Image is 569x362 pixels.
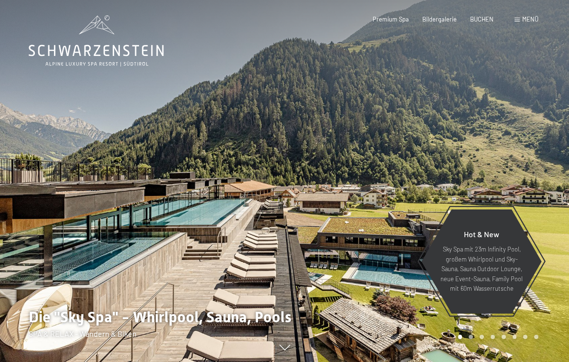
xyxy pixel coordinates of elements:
[491,335,495,339] div: Carousel Page 4
[440,244,523,293] p: Sky Spa mit 23m Infinity Pool, großem Whirlpool und Sky-Sauna, Sauna Outdoor Lounge, neue Event-S...
[534,335,538,339] div: Carousel Page 8
[469,335,473,339] div: Carousel Page 2
[470,15,494,23] a: BUCHEN
[502,335,506,339] div: Carousel Page 5
[373,15,409,23] a: Premium Spa
[513,335,517,339] div: Carousel Page 6
[422,15,457,23] a: Bildergalerie
[522,15,538,23] span: Menü
[455,335,538,339] div: Carousel Pagination
[480,335,484,339] div: Carousel Page 3
[523,335,527,339] div: Carousel Page 7
[464,230,499,239] span: Hot & New
[458,335,462,339] div: Carousel Page 1 (Current Slide)
[421,209,542,314] a: Hot & New Sky Spa mit 23m Infinity Pool, großem Whirlpool und Sky-Sauna, Sauna Outdoor Lounge, ne...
